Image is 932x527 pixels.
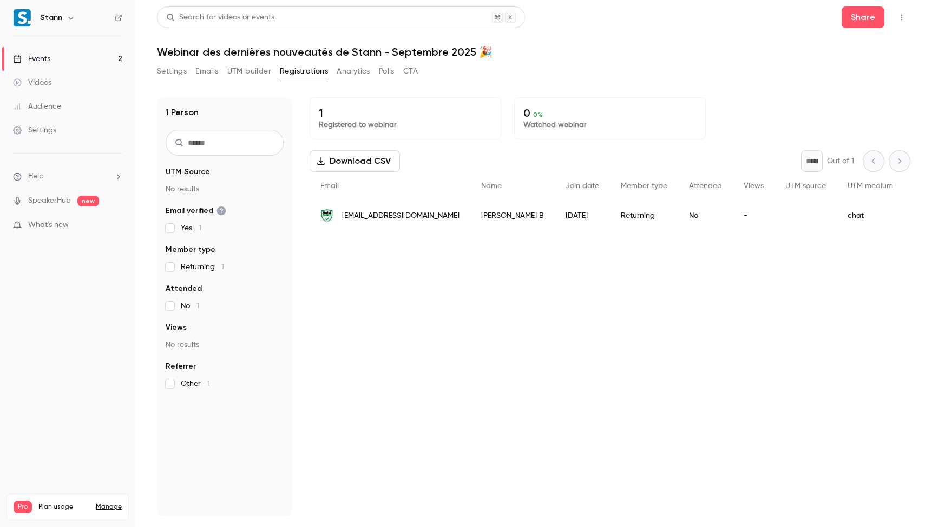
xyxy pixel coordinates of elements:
[195,63,218,80] button: Emails
[280,63,328,80] button: Registrations
[166,339,284,350] p: No results
[166,166,284,389] section: facet-groups
[166,244,215,255] span: Member type
[14,501,32,513] span: Pro
[28,171,44,182] span: Help
[38,503,89,511] span: Plan usage
[96,503,122,511] a: Manage
[181,223,201,234] span: Yes
[733,201,775,231] div: -
[481,182,502,190] span: Name
[689,182,722,190] span: Attended
[166,12,274,23] div: Search for videos or events
[207,380,210,388] span: 1
[196,302,199,310] span: 1
[166,322,187,333] span: Views
[77,196,99,206] span: new
[566,182,599,190] span: Join date
[181,262,224,272] span: Returning
[678,201,733,231] div: No
[523,119,697,130] p: Watched webinar
[342,210,460,222] span: [EMAIL_ADDRESS][DOMAIN_NAME]
[337,63,370,80] button: Analytics
[109,221,122,230] iframe: Noticeable Trigger
[28,195,71,206] a: SpeakerHub
[310,150,400,172] button: Download CSV
[523,106,697,119] p: 0
[827,156,854,166] p: Out of 1
[320,209,333,222] img: nuisisure.fr
[40,12,62,23] h6: Stann
[470,201,555,231] div: [PERSON_NAME] B
[379,63,395,80] button: Polls
[744,182,764,190] span: Views
[166,106,199,119] h1: 1 Person
[13,54,50,64] div: Events
[533,111,543,118] span: 0 %
[403,63,418,80] button: CTA
[166,205,226,216] span: Email verified
[199,224,201,232] span: 1
[181,301,199,311] span: No
[785,182,826,190] span: UTM source
[166,361,196,372] span: Referrer
[28,219,69,231] span: What's new
[181,378,210,389] span: Other
[157,45,910,58] h1: Webinar des dernières nouveautés de Stann - Septembre 2025 🎉
[320,182,339,190] span: Email
[166,166,210,177] span: UTM Source
[610,201,678,231] div: Returning
[14,9,31,26] img: Stann
[848,182,893,190] span: UTM medium
[13,171,122,182] li: help-dropdown-opener
[621,182,667,190] span: Member type
[221,263,224,271] span: 1
[555,201,610,231] div: [DATE]
[319,119,492,130] p: Registered to webinar
[13,77,51,88] div: Videos
[319,106,492,119] p: 1
[166,184,284,195] p: No results
[13,101,61,112] div: Audience
[837,201,904,231] div: chat
[13,125,56,136] div: Settings
[166,283,202,294] span: Attended
[157,63,187,80] button: Settings
[227,63,271,80] button: UTM builder
[842,6,884,28] button: Share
